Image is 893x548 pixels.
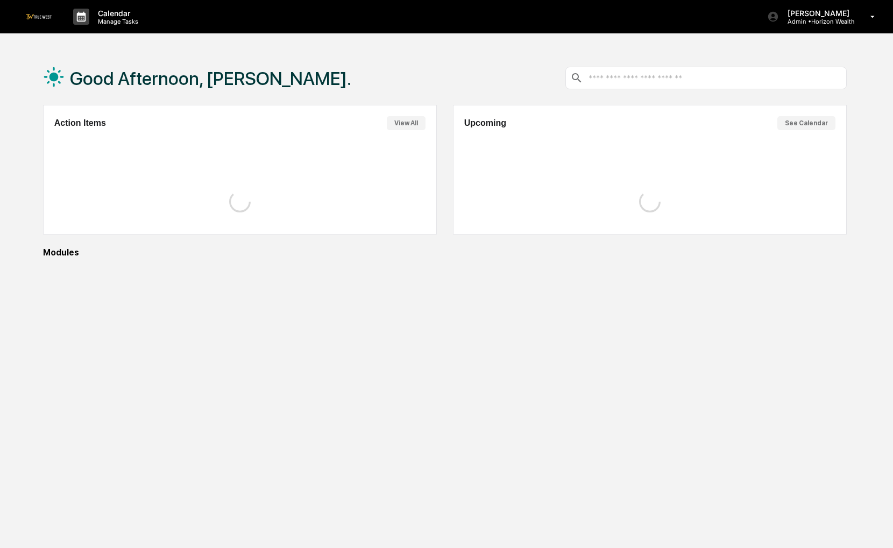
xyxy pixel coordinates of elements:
[89,18,144,25] p: Manage Tasks
[777,116,835,130] button: See Calendar
[387,116,426,130] button: View All
[89,9,144,18] p: Calendar
[779,18,855,25] p: Admin • Horizon Wealth
[43,247,847,258] div: Modules
[26,14,52,19] img: logo
[54,118,106,128] h2: Action Items
[70,68,351,89] h1: Good Afternoon, [PERSON_NAME].
[779,9,855,18] p: [PERSON_NAME]
[464,118,506,128] h2: Upcoming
